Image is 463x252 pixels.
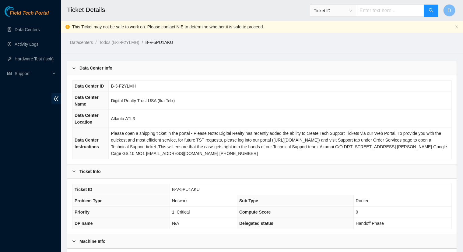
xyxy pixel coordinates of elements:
[67,234,457,248] div: Machine Info
[75,84,104,88] span: Data Center ID
[51,93,61,104] span: double-left
[172,210,190,214] span: 1. Critical
[111,116,135,121] span: Atlanta ATL3
[99,40,139,45] a: Todos (B-3-F2YLMH)
[111,98,175,103] span: Digital Realty Trust USA (fka Telx)
[79,168,101,175] b: Ticket Info
[7,71,12,76] span: read
[67,61,457,75] div: Data Center Info
[356,5,424,17] input: Enter text here...
[15,27,40,32] a: Data Centers
[356,210,358,214] span: 0
[172,221,179,226] span: N/A
[79,65,112,71] b: Data Center Info
[239,198,258,203] span: Sub Type
[5,6,31,17] img: Akamai Technologies
[142,40,143,45] span: /
[70,40,93,45] a: Datacenters
[67,164,457,178] div: Ticket Info
[72,66,76,70] span: right
[75,113,99,124] span: Data Center Location
[79,238,106,245] b: Machine Info
[356,221,384,226] span: Handoff Phase
[15,67,51,80] span: Support
[75,95,99,106] span: Data Center Name
[146,40,173,45] a: B-V-5PU1AKU
[75,198,103,203] span: Problem Type
[455,25,458,29] button: close
[443,4,455,16] button: D
[172,198,188,203] span: Network
[75,138,99,149] span: Data Center Instructions
[75,221,93,226] span: DP name
[10,10,49,16] span: Field Tech Portal
[75,210,89,214] span: Priority
[111,84,136,88] span: B-3-F2YLMH
[172,187,200,192] span: B-V-5PU1AKU
[72,239,76,243] span: right
[111,131,447,156] span: Please open a shipping ticket in the portal - Please Note: Digital Realty has recently added the ...
[429,8,433,14] span: search
[239,221,273,226] span: Delegated status
[239,210,271,214] span: Compute Score
[15,56,54,61] a: Hardware Test (isok)
[95,40,96,45] span: /
[75,187,92,192] span: Ticket ID
[314,6,352,15] span: Ticket ID
[447,7,451,14] span: D
[5,11,49,19] a: Akamai TechnologiesField Tech Portal
[356,198,369,203] span: Router
[15,42,39,47] a: Activity Logs
[424,5,438,17] button: search
[72,170,76,173] span: right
